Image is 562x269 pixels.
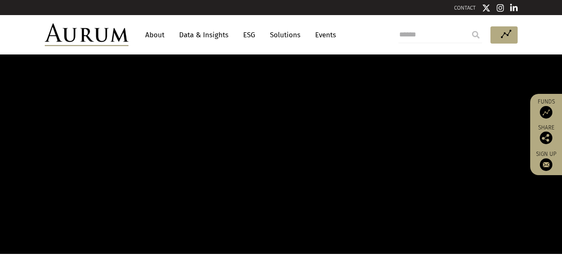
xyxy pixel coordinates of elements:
a: ESG [239,27,259,43]
a: Sign up [534,150,558,171]
img: Twitter icon [482,4,490,12]
img: Access Funds [540,106,552,119]
input: Submit [467,26,484,43]
a: About [141,27,169,43]
a: Funds [534,98,558,119]
img: Instagram icon [497,4,504,12]
a: Data & Insights [175,27,233,43]
a: Solutions [266,27,305,43]
img: Linkedin icon [510,4,518,12]
div: Share [534,125,558,144]
a: Events [311,27,336,43]
img: Aurum [45,23,128,46]
img: Share this post [540,132,552,144]
img: Sign up to our newsletter [540,158,552,171]
a: CONTACT [454,5,476,11]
